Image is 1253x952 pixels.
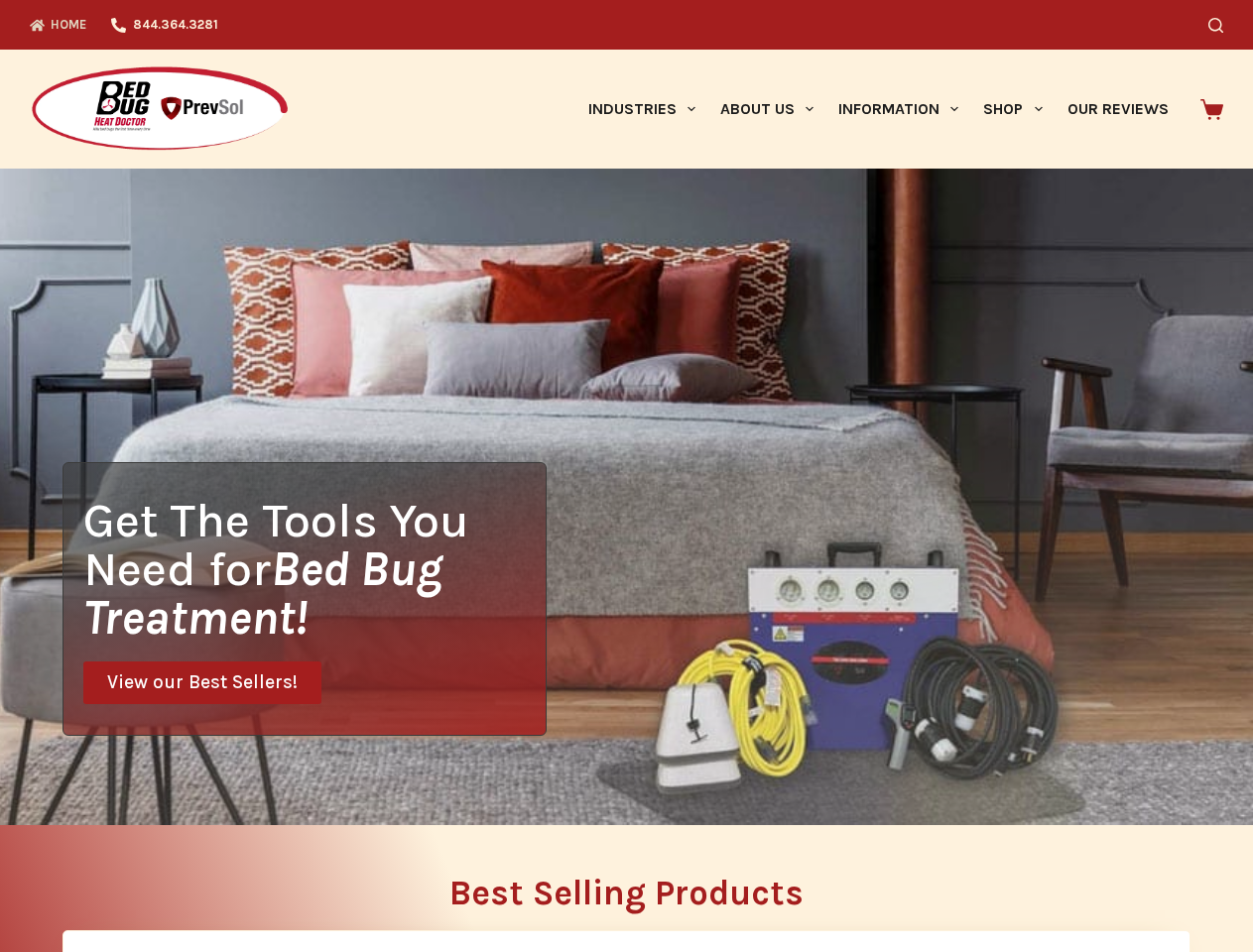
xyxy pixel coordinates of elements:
h1: Get The Tools You Need for [83,496,546,642]
nav: Primary [575,50,1181,169]
a: View our Best Sellers! [83,661,321,704]
a: Shop [971,50,1055,169]
img: Prevsol/Bed Bug Heat Doctor [30,65,290,154]
a: About Us [707,50,825,169]
a: Information [826,50,971,169]
i: Bed Bug Treatment! [83,540,442,646]
h2: Best Selling Products [63,876,1190,910]
a: Industries [575,50,707,169]
span: View our Best Sellers! [107,673,298,692]
a: Our Reviews [1055,50,1181,169]
button: Search [1208,18,1223,33]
